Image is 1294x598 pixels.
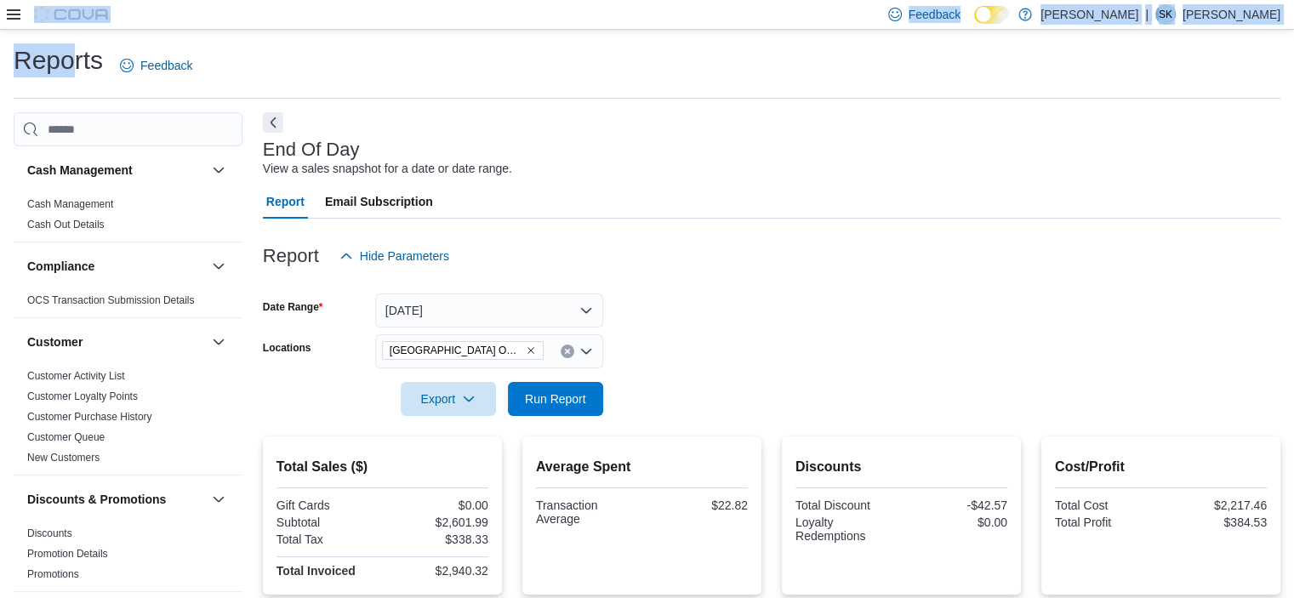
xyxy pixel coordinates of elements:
[27,162,133,179] h3: Cash Management
[140,57,192,74] span: Feedback
[263,300,323,314] label: Date Range
[27,218,105,231] span: Cash Out Details
[276,533,379,546] div: Total Tax
[385,515,488,529] div: $2,601.99
[27,198,113,210] a: Cash Management
[1145,4,1149,25] p: |
[27,451,100,464] span: New Customers
[27,431,105,443] a: Customer Queue
[526,345,536,356] button: Remove Fort York Outpost from selection in this group
[276,564,356,578] strong: Total Invoiced
[1183,4,1280,25] p: [PERSON_NAME]
[14,43,103,77] h1: Reports
[325,185,433,219] span: Email Subscription
[27,258,205,275] button: Compliance
[974,24,975,25] span: Dark Mode
[27,491,205,508] button: Discounts & Promotions
[27,547,108,561] span: Promotion Details
[508,382,603,416] button: Run Report
[385,564,488,578] div: $2,940.32
[208,160,229,180] button: Cash Management
[208,489,229,510] button: Discounts & Promotions
[27,219,105,231] a: Cash Out Details
[909,6,961,23] span: Feedback
[27,294,195,306] a: OCS Transaction Submission Details
[904,515,1007,529] div: $0.00
[14,523,242,591] div: Discounts & Promotions
[27,258,94,275] h3: Compliance
[27,527,72,539] a: Discounts
[904,498,1007,512] div: -$42.57
[375,293,603,327] button: [DATE]
[1159,4,1172,25] span: SK
[113,48,199,83] a: Feedback
[263,140,360,160] h3: End Of Day
[263,112,283,133] button: Next
[536,498,639,526] div: Transaction Average
[1055,457,1267,477] h2: Cost/Profit
[14,290,242,317] div: Compliance
[27,369,125,383] span: Customer Activity List
[27,568,79,580] a: Promotions
[276,498,379,512] div: Gift Cards
[27,333,83,350] h3: Customer
[1055,515,1158,529] div: Total Profit
[385,533,488,546] div: $338.33
[27,527,72,540] span: Discounts
[1164,498,1267,512] div: $2,217.46
[27,430,105,444] span: Customer Queue
[1155,4,1176,25] div: Sam Kochany
[14,194,242,242] div: Cash Management
[14,366,242,475] div: Customer
[401,382,496,416] button: Export
[276,515,379,529] div: Subtotal
[579,345,593,358] button: Open list of options
[795,457,1007,477] h2: Discounts
[795,515,898,543] div: Loyalty Redemptions
[561,345,574,358] button: Clear input
[276,457,488,477] h2: Total Sales ($)
[27,452,100,464] a: New Customers
[974,6,1010,24] input: Dark Mode
[1040,4,1138,25] p: [PERSON_NAME]
[1055,498,1158,512] div: Total Cost
[411,382,486,416] span: Export
[208,256,229,276] button: Compliance
[34,6,111,23] img: Cova
[263,341,311,355] label: Locations
[27,162,205,179] button: Cash Management
[27,333,205,350] button: Customer
[27,410,152,424] span: Customer Purchase History
[27,293,195,307] span: OCS Transaction Submission Details
[27,390,138,403] span: Customer Loyalty Points
[263,160,512,178] div: View a sales snapshot for a date or date range.
[360,248,449,265] span: Hide Parameters
[266,185,305,219] span: Report
[27,197,113,211] span: Cash Management
[382,341,544,360] span: Fort York Outpost
[263,246,319,266] h3: Report
[385,498,488,512] div: $0.00
[27,567,79,581] span: Promotions
[536,457,748,477] h2: Average Spent
[27,370,125,382] a: Customer Activity List
[208,332,229,352] button: Customer
[390,342,522,359] span: [GEOGRAPHIC_DATA] Outpost
[27,411,152,423] a: Customer Purchase History
[795,498,898,512] div: Total Discount
[27,548,108,560] a: Promotion Details
[27,390,138,402] a: Customer Loyalty Points
[333,239,456,273] button: Hide Parameters
[525,390,586,407] span: Run Report
[645,498,748,512] div: $22.82
[27,491,166,508] h3: Discounts & Promotions
[1164,515,1267,529] div: $384.53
